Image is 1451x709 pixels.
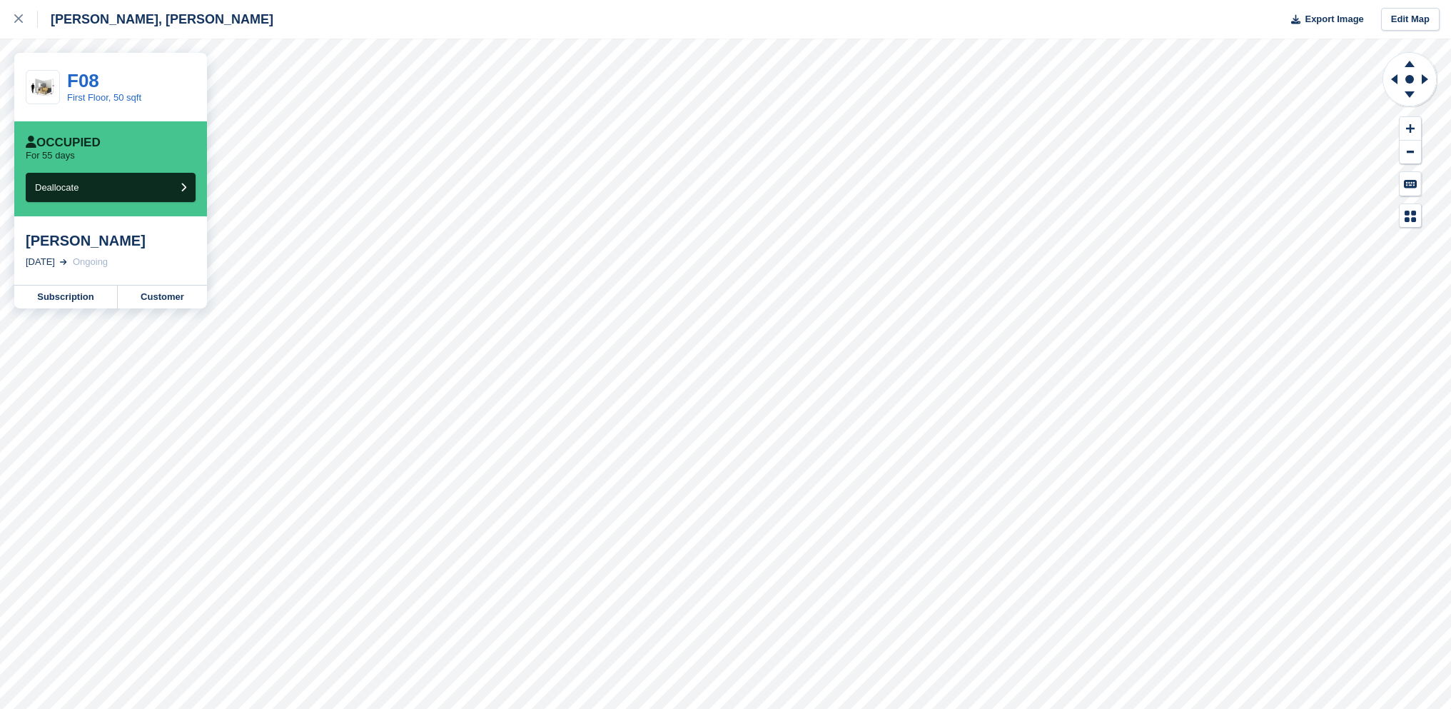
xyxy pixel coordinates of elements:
[1283,8,1364,31] button: Export Image
[118,286,207,308] a: Customer
[1305,12,1363,26] span: Export Image
[67,70,99,91] a: F08
[26,150,75,161] p: For 55 days
[26,75,59,100] img: 50-sqft-unit.jpg
[38,11,273,28] div: [PERSON_NAME], [PERSON_NAME]
[1400,172,1421,196] button: Keyboard Shortcuts
[26,255,55,269] div: [DATE]
[60,259,67,265] img: arrow-right-light-icn-cde0832a797a2874e46488d9cf13f60e5c3a73dbe684e267c42b8395dfbc2abf.svg
[35,182,79,193] span: Deallocate
[1400,204,1421,228] button: Map Legend
[1400,117,1421,141] button: Zoom In
[14,286,118,308] a: Subscription
[26,173,196,202] button: Deallocate
[73,255,108,269] div: Ongoing
[26,136,101,150] div: Occupied
[1381,8,1440,31] a: Edit Map
[1400,141,1421,164] button: Zoom Out
[67,92,141,103] a: First Floor, 50 sqft
[26,232,196,249] div: [PERSON_NAME]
